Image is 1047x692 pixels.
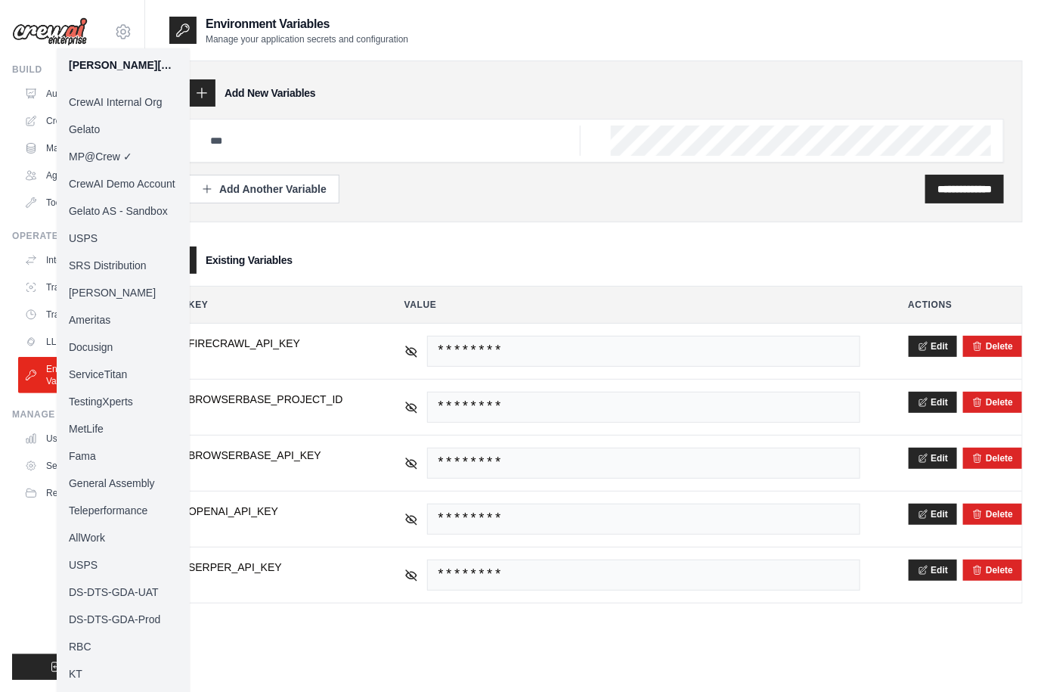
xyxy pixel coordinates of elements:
h3: Add New Variables [225,85,316,101]
div: Build [12,64,132,76]
a: ServiceTitan [57,361,190,388]
button: Logout [12,654,132,680]
a: AllWork [57,524,190,551]
button: Delete [972,340,1013,352]
img: Logo [12,17,88,46]
a: SRS Distribution [57,252,190,279]
a: USPS [57,225,190,252]
span: BROWSERBASE_PROJECT_ID [188,392,356,407]
div: Manage [12,408,132,420]
span: SERPER_API_KEY [188,560,356,575]
h3: Existing Variables [206,253,293,268]
h2: Environment Variables [206,15,408,33]
button: Delete [972,396,1013,408]
a: Teleperformance [57,497,190,524]
a: USPS [57,551,190,579]
a: MP@Crew ✓ [57,143,190,170]
span: FIRECRAWL_API_KEY [188,336,356,351]
p: Manage your application secrets and configuration [206,33,408,45]
a: Settings [18,454,132,478]
a: Crew Studio [18,109,132,133]
a: MetLife [57,415,190,442]
a: LLM Connections [18,330,132,354]
a: DS-DTS-GDA-UAT [57,579,190,606]
a: CrewAI Internal Org [57,88,190,116]
th: Value [386,287,878,323]
button: Edit [909,448,958,469]
button: Add Another Variable [188,175,339,203]
a: KT [57,660,190,687]
a: Integrations [18,248,132,272]
button: Edit [909,336,958,357]
div: Add Another Variable [201,182,327,197]
a: General Assembly [57,470,190,497]
button: Delete [972,452,1013,464]
a: TestingXperts [57,388,190,415]
button: Edit [909,392,958,413]
button: Edit [909,560,958,581]
button: Delete [972,564,1013,576]
span: OPENAI_API_KEY [188,504,356,519]
button: Resources [18,481,132,505]
th: Actions [891,287,1023,323]
a: Docusign [57,334,190,361]
a: Agents [18,163,132,188]
a: [PERSON_NAME] [57,279,190,306]
button: Delete [972,508,1013,520]
button: Edit [909,504,958,525]
a: Marketplace [18,136,132,160]
a: Tool Registry [18,191,132,215]
a: Environment Variables [18,357,132,393]
a: Fama [57,442,190,470]
a: Ameritas [57,306,190,334]
a: Traces [18,275,132,299]
a: Gelato [57,116,190,143]
span: Resources [46,487,89,499]
a: Automations [18,82,132,106]
div: [PERSON_NAME][EMAIL_ADDRESS][DOMAIN_NAME] [69,57,178,73]
a: Usage [18,427,132,451]
a: CrewAI Demo Account [57,170,190,197]
div: Operate [12,230,132,242]
a: Trace Events [18,303,132,327]
th: Key [170,287,374,323]
span: BROWSERBASE_API_KEY [188,448,356,463]
a: RBC [57,633,190,660]
a: Gelato AS - Sandbox [57,197,190,225]
a: DS-DTS-GDA-Prod [57,606,190,633]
